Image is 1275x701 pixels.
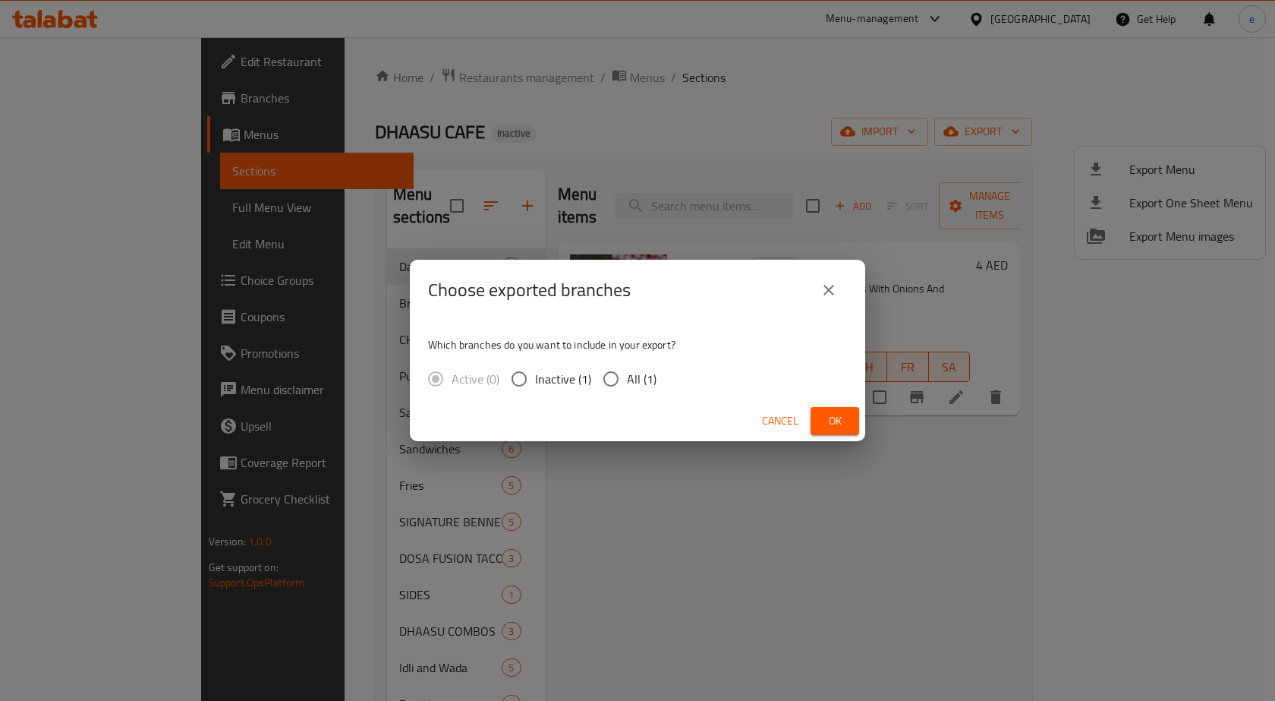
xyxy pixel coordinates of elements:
[762,412,798,431] span: Cancel
[823,412,847,431] span: Ok
[535,370,591,388] span: Inactive (1)
[811,272,847,308] button: close
[428,337,847,352] p: Which branches do you want to include in your export?
[627,370,656,388] span: All (1)
[811,407,859,435] button: Ok
[452,370,499,388] span: Active (0)
[428,278,631,302] h2: Choose exported branches
[756,407,804,435] button: Cancel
